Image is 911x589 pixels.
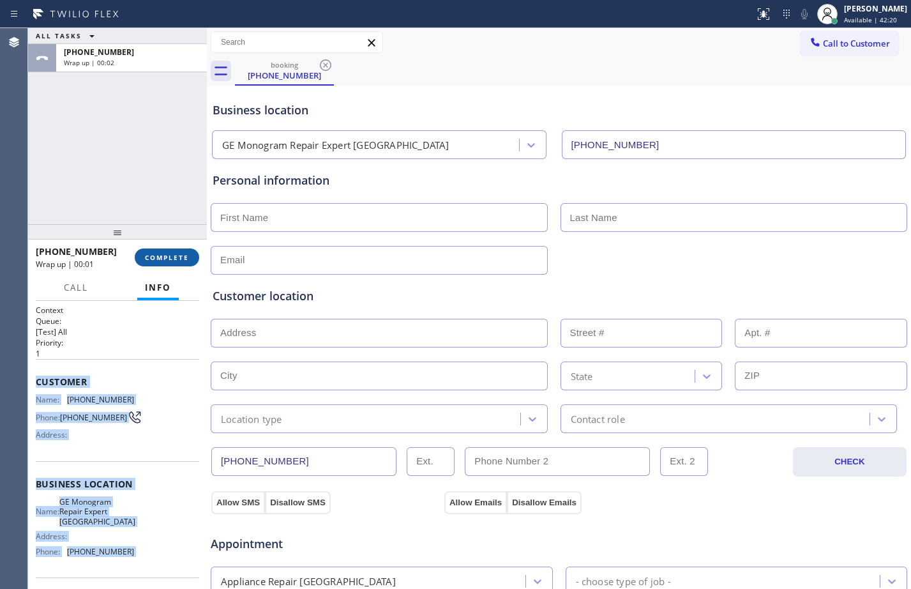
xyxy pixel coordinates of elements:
[844,3,907,14] div: [PERSON_NAME]
[795,5,813,23] button: Mute
[561,319,723,348] input: Street #
[145,253,189,262] span: COMPLETE
[571,369,593,383] div: State
[222,138,449,153] div: GE Monogram Repair Expert [GEOGRAPHIC_DATA]
[793,447,907,477] button: CHECK
[265,491,331,514] button: Disallow SMS
[562,130,907,159] input: Phone Number
[135,249,199,266] button: COMPLETE
[59,497,135,526] span: GE Monogram Repair Expert [GEOGRAPHIC_DATA]
[145,282,171,293] span: Info
[236,57,333,84] div: (877) 882-9312
[36,532,70,541] span: Address:
[36,245,117,257] span: [PHONE_NUMBER]
[36,326,199,337] p: [Test] All
[213,172,905,189] div: Personal information
[36,376,199,388] span: Customer
[211,362,548,390] input: City
[213,102,905,119] div: Business location
[28,28,107,43] button: ALL TASKS
[213,287,905,305] div: Customer location
[211,447,396,476] input: Phone Number
[211,203,548,232] input: First Name
[465,447,650,476] input: Phone Number 2
[221,411,282,426] div: Location type
[444,491,507,514] button: Allow Emails
[36,478,199,490] span: Business location
[823,38,890,49] span: Call to Customer
[801,31,898,56] button: Call to Customer
[507,491,582,514] button: Disallow Emails
[236,60,333,70] div: booking
[67,395,134,404] span: [PHONE_NUMBER]
[36,413,60,422] span: Phone:
[844,15,897,24] span: Available | 42:20
[576,574,671,588] div: - choose type of job -
[221,574,396,588] div: Appliance Repair [GEOGRAPHIC_DATA]
[211,535,441,553] span: Appointment
[36,316,199,326] h2: Queue:
[211,491,265,514] button: Allow SMS
[211,32,382,52] input: Search
[56,275,96,300] button: Call
[36,348,199,359] p: 1
[735,319,907,348] input: Apt. #
[67,547,134,556] span: [PHONE_NUMBER]
[36,507,59,516] span: Name:
[64,58,114,67] span: Wrap up | 00:02
[407,447,455,476] input: Ext.
[137,275,179,300] button: Info
[561,203,908,232] input: Last Name
[36,395,67,404] span: Name:
[36,337,199,348] h2: Priority:
[571,411,625,426] div: Contact role
[735,362,907,390] input: ZIP
[236,70,333,81] div: [PHONE_NUMBER]
[36,31,82,40] span: ALL TASKS
[211,319,548,348] input: Address
[211,246,548,275] input: Email
[36,430,70,440] span: Address:
[36,259,94,270] span: Wrap up | 00:01
[36,547,67,556] span: Phone:
[660,447,708,476] input: Ext. 2
[36,305,199,316] h1: Context
[64,47,134,57] span: [PHONE_NUMBER]
[64,282,88,293] span: Call
[60,413,127,422] span: [PHONE_NUMBER]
